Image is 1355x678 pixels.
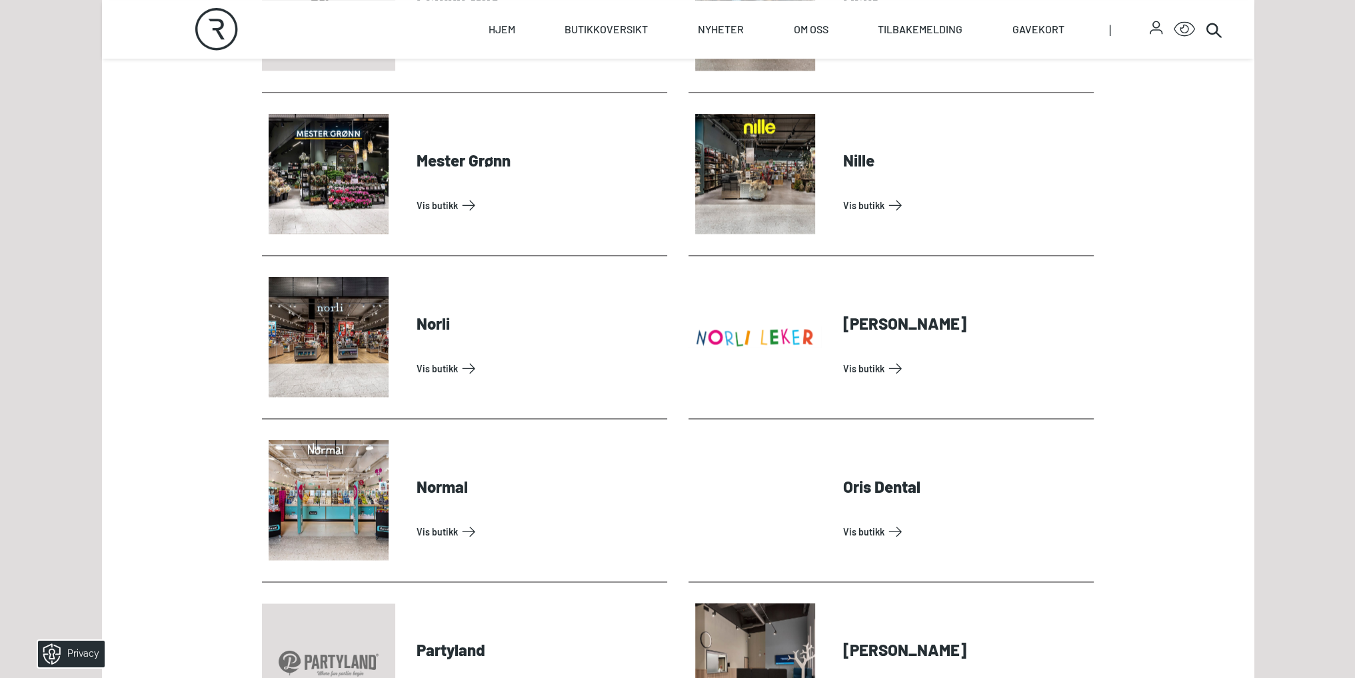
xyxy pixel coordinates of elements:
[843,194,1088,216] a: Vis Butikk: Nille
[843,358,1088,379] a: Vis Butikk: Norli Leker
[417,358,662,379] a: Vis Butikk: Norli
[417,194,662,216] a: Vis Butikk: Mester Grønn
[13,636,122,671] iframe: Manage Preferences
[843,521,1088,542] a: Vis Butikk: Oris Dental
[417,521,662,542] a: Vis Butikk: Normal
[1174,19,1195,40] button: Open Accessibility Menu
